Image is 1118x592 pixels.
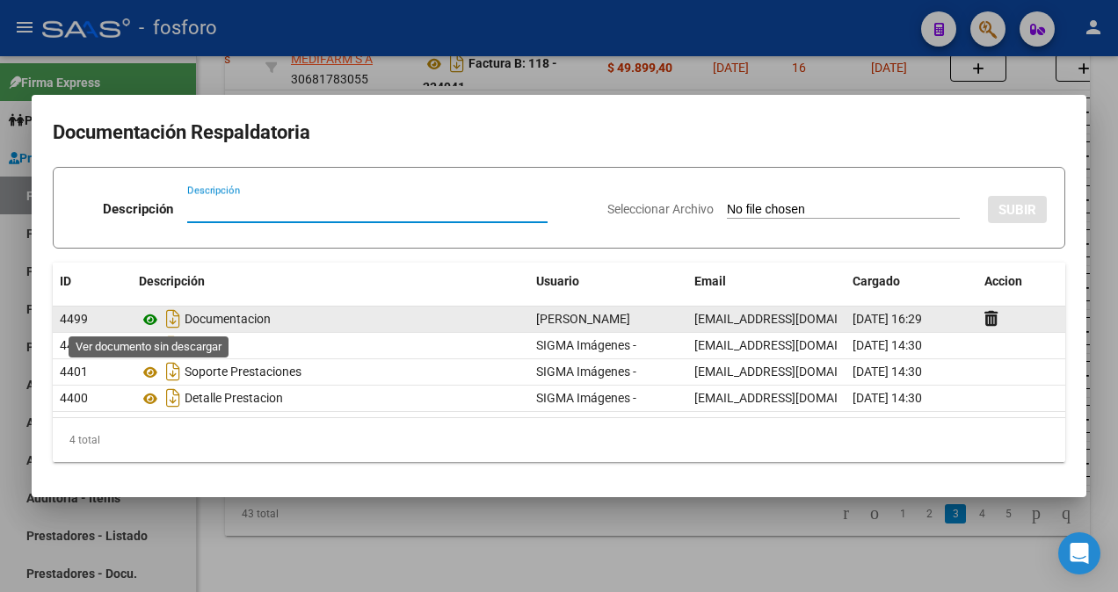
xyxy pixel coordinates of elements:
span: [EMAIL_ADDRESS][DOMAIN_NAME] [694,338,889,352]
span: ID [60,274,71,288]
span: [EMAIL_ADDRESS][DOMAIN_NAME] [694,312,889,326]
span: Cargado [853,274,900,288]
button: SUBIR [988,196,1047,223]
div: Factura [139,331,522,359]
div: 4 total [53,418,1065,462]
span: 4499 [60,312,88,326]
span: Usuario [536,274,579,288]
span: Accion [984,274,1022,288]
datatable-header-cell: Accion [977,263,1065,300]
span: Email [694,274,726,288]
span: [PERSON_NAME] [536,312,630,326]
span: [EMAIL_ADDRESS][DOMAIN_NAME] [694,365,889,379]
h2: Documentación Respaldatoria [53,116,1065,149]
div: Detalle Prestacion [139,384,522,412]
i: Descargar documento [162,384,185,412]
div: Documentacion [139,305,522,333]
span: [DATE] 14:30 [853,338,922,352]
div: Open Intercom Messenger [1058,532,1100,574]
span: [DATE] 16:29 [853,312,922,326]
i: Descargar documento [162,357,185,386]
p: Descripción [103,199,173,220]
datatable-header-cell: Descripción [132,263,529,300]
datatable-header-cell: Email [687,263,846,300]
i: Descargar documento [162,305,185,333]
span: SIGMA Imágenes - [536,338,636,352]
span: SUBIR [998,202,1036,218]
span: Descripción [139,274,205,288]
span: 4400 [60,391,88,405]
div: Soporte Prestaciones [139,357,522,386]
span: 4402 [60,338,88,352]
i: Descargar documento [162,331,185,359]
span: 4401 [60,365,88,379]
span: SIGMA Imágenes - [536,391,636,405]
span: Seleccionar Archivo [607,202,714,216]
span: [EMAIL_ADDRESS][DOMAIN_NAME] [694,391,889,405]
span: SIGMA Imágenes - [536,365,636,379]
datatable-header-cell: Cargado [846,263,977,300]
datatable-header-cell: Usuario [529,263,687,300]
span: [DATE] 14:30 [853,391,922,405]
datatable-header-cell: ID [53,263,132,300]
span: [DATE] 14:30 [853,365,922,379]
